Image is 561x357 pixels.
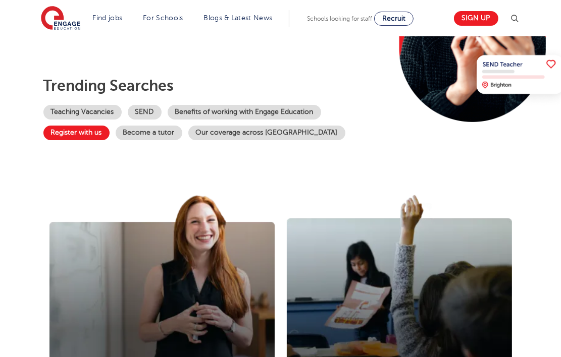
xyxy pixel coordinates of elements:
span: Schools looking for staff [307,15,372,22]
img: Engage Education [41,6,80,31]
a: Benefits of working with Engage Education [168,105,321,120]
a: Find jobs [93,14,123,22]
a: SEND [128,105,162,120]
a: Recruit [374,12,414,26]
p: Trending searches [43,77,376,95]
a: For Schools [143,14,183,22]
a: Our coverage across [GEOGRAPHIC_DATA] [188,126,345,140]
a: Teaching Vacancies [43,105,122,120]
a: Become a tutor [116,126,182,140]
a: Register with us [43,126,110,140]
span: Recruit [382,15,405,22]
a: Sign up [454,11,498,26]
a: Blogs & Latest News [204,14,273,22]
